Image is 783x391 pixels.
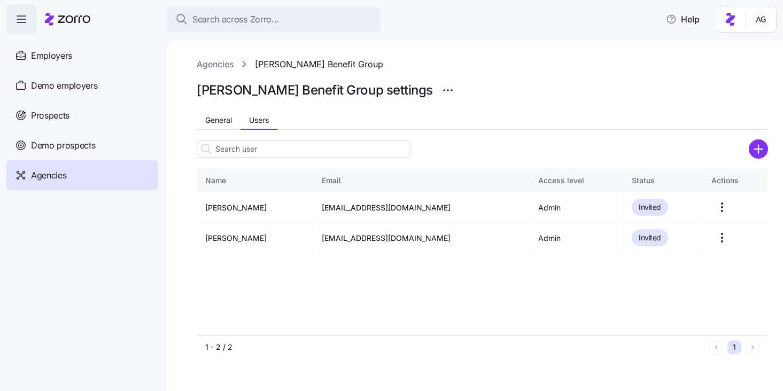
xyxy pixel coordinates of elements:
[6,160,158,190] a: Agencies
[197,192,313,223] td: [PERSON_NAME]
[657,9,708,30] button: Help
[313,192,529,223] td: [EMAIL_ADDRESS][DOMAIN_NAME]
[197,58,234,71] a: Agencies
[197,223,313,253] td: [PERSON_NAME]
[727,340,741,354] button: 1
[205,175,304,186] div: Name
[746,340,759,354] button: Next page
[31,169,66,182] span: Agencies
[322,175,520,186] div: Email
[167,6,381,32] button: Search across Zorro...
[31,109,69,122] span: Prospects
[249,116,269,124] span: Users
[530,223,624,253] td: Admin
[666,13,700,26] span: Help
[192,13,279,26] span: Search across Zorro...
[6,130,158,160] a: Demo prospects
[31,79,98,92] span: Demo employers
[6,100,158,130] a: Prospects
[6,71,158,100] a: Demo employers
[255,58,383,71] a: [PERSON_NAME] Benefit Group
[530,192,624,223] td: Admin
[632,175,693,186] div: Status
[197,82,433,98] h1: [PERSON_NAME] Benefit Group settings
[205,342,705,353] div: 1 - 2 / 2
[197,140,410,158] input: Search user
[711,175,760,186] div: Actions
[6,41,158,71] a: Employers
[31,49,72,62] span: Employers
[639,231,661,244] span: Invited
[753,11,770,28] img: 5fc55c57e0610270ad857448bea2f2d5
[313,223,529,253] td: [EMAIL_ADDRESS][DOMAIN_NAME]
[749,139,768,159] svg: add icon
[709,340,723,354] button: Previous page
[205,116,232,124] span: General
[639,201,661,214] span: Invited
[538,175,615,186] div: Access level
[31,139,96,152] span: Demo prospects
